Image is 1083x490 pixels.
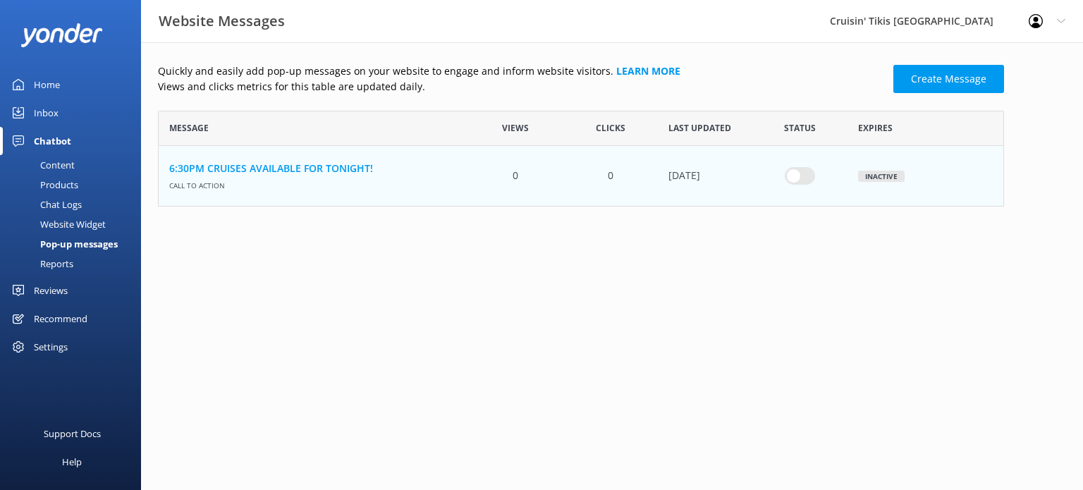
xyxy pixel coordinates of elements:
div: Reports [8,254,73,274]
img: yonder-white-logo.png [21,23,102,47]
span: Last updated [668,121,731,135]
span: Status [784,121,816,135]
h3: Website Messages [159,10,285,32]
div: Home [34,71,60,99]
div: grid [158,146,1004,206]
div: Website Widget [8,214,106,234]
div: Inactive [858,170,905,181]
div: 0 [468,146,563,206]
a: Learn more [616,64,680,78]
div: Pop-up messages [8,234,118,254]
a: Website Widget [8,214,141,234]
div: Settings [34,333,68,361]
div: Chatbot [34,127,71,155]
a: 6:30PM CRUISES AVAILABLE FOR TONIGHT! [169,161,458,176]
p: Views and clicks metrics for this table are updated daily. [158,79,885,94]
div: Content [8,155,75,175]
span: Views [502,121,529,135]
a: Reports [8,254,141,274]
div: row [158,146,1004,206]
a: Content [8,155,141,175]
div: Reviews [34,276,68,305]
div: Support Docs [44,419,101,448]
a: Products [8,175,141,195]
div: 0 [563,146,657,206]
a: Create Message [893,65,1004,93]
a: Pop-up messages [8,234,141,254]
div: Recommend [34,305,87,333]
p: Quickly and easily add pop-up messages on your website to engage and inform website visitors. [158,63,885,79]
a: Chat Logs [8,195,141,214]
span: Call to action [169,176,458,191]
div: 19 Aug 2025 [658,146,752,206]
div: Inbox [34,99,59,127]
div: Chat Logs [8,195,82,214]
span: Clicks [596,121,625,135]
span: Expires [858,121,893,135]
div: Help [62,448,82,476]
span: Message [169,121,209,135]
div: Products [8,175,78,195]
